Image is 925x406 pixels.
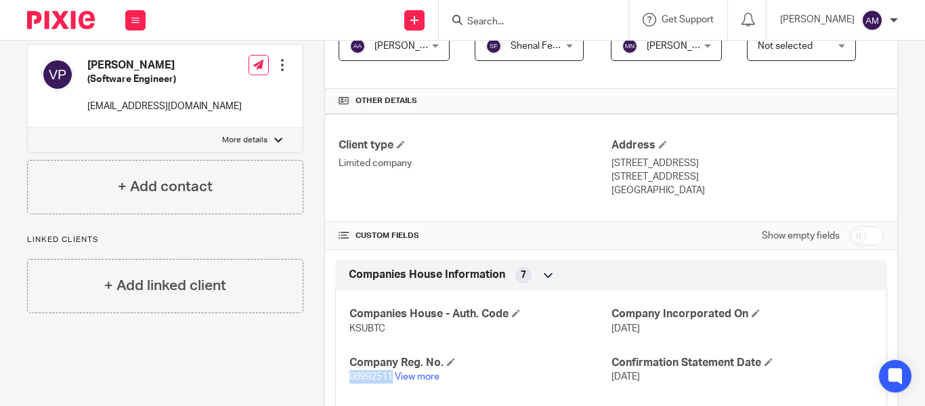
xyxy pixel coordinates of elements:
[339,157,611,170] p: Limited company
[41,58,74,91] img: svg%3E
[662,15,714,24] span: Get Support
[611,170,884,184] p: [STREET_ADDRESS]
[118,176,213,197] h4: + Add contact
[611,372,640,382] span: [DATE]
[780,13,855,26] p: [PERSON_NAME]
[27,235,303,245] p: Linked clients
[349,356,611,370] h4: Company Reg. No.
[349,268,505,282] span: Companies House Information
[349,324,385,333] span: KSUBTC
[349,307,611,321] h4: Companies House - Auth. Code
[27,11,95,29] img: Pixie
[104,275,226,296] h4: + Add linked client
[758,41,813,51] span: Not selected
[339,230,611,241] h4: CUSTOM FIELDS
[486,38,502,54] img: svg%3E
[647,41,721,51] span: [PERSON_NAME]
[611,157,884,170] p: [STREET_ADDRESS]
[87,73,242,86] h5: (Software Engineer)
[611,184,884,197] p: [GEOGRAPHIC_DATA]
[87,58,242,73] h4: [PERSON_NAME]
[511,41,582,51] span: Shenal Fernando
[395,372,439,382] a: View more
[611,356,873,370] h4: Confirmation Statement Date
[521,268,526,282] span: 7
[611,324,640,333] span: [DATE]
[349,38,366,54] img: svg%3E
[374,41,449,51] span: [PERSON_NAME]
[611,138,884,153] h4: Address
[762,229,840,243] label: Show empty fields
[339,138,611,153] h4: Client type
[349,372,393,382] span: 08992511
[356,96,417,106] span: Other details
[861,9,883,31] img: svg%3E
[222,135,267,146] p: More details
[611,307,873,321] h4: Company Incorporated On
[466,16,588,28] input: Search
[87,100,242,113] p: [EMAIL_ADDRESS][DOMAIN_NAME]
[622,38,638,54] img: svg%3E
